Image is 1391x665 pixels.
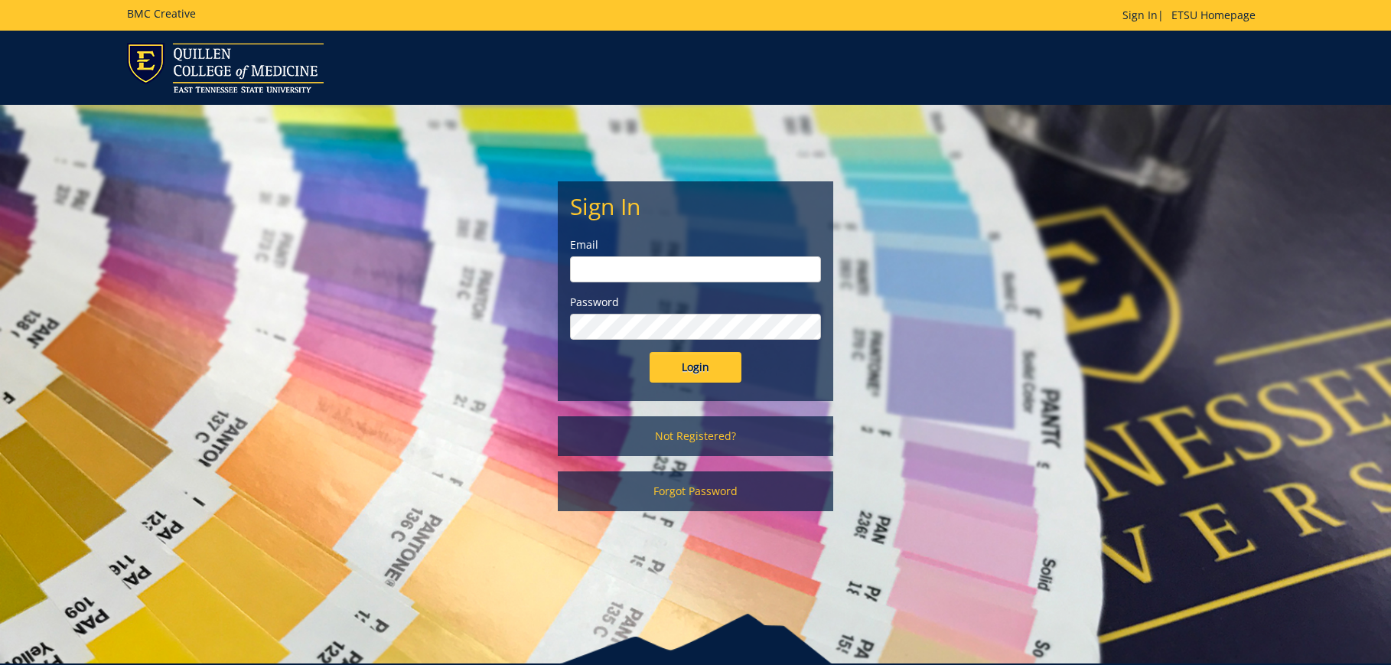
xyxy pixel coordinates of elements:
[1122,8,1263,23] p: |
[650,352,741,383] input: Login
[570,237,821,253] label: Email
[127,43,324,93] img: ETSU logo
[570,194,821,219] h2: Sign In
[1164,8,1263,22] a: ETSU Homepage
[558,416,833,456] a: Not Registered?
[570,295,821,310] label: Password
[558,471,833,511] a: Forgot Password
[127,8,196,19] h5: BMC Creative
[1122,8,1158,22] a: Sign In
